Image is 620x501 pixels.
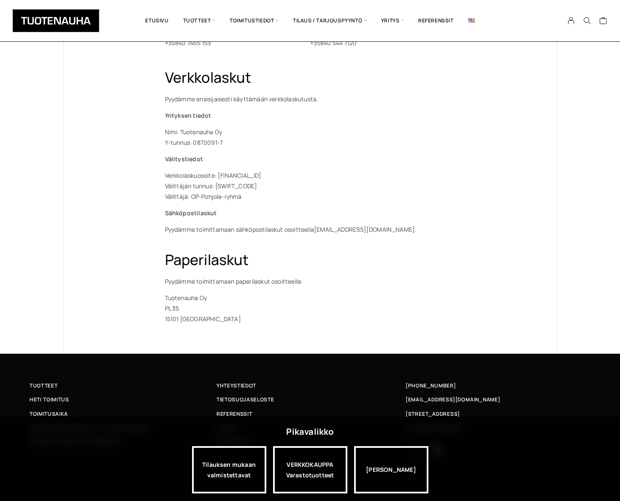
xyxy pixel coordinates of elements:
[273,446,347,493] div: VERKKOKAUPPA Varastotuotteet
[354,446,428,493] div: [PERSON_NAME]
[222,6,286,35] span: Toimitustiedot
[217,395,274,404] span: Tietosuojaseloste
[374,6,411,35] span: Yritys
[165,94,455,104] p: Pyydämme ensisijaisesti käyttämään verkkolaskutusta.
[217,381,256,390] span: Yhteystiedot
[217,395,403,404] a: Tietosuojaseloste
[563,17,579,24] a: My Account
[468,18,475,23] img: English
[192,446,266,493] a: Tilauksen mukaan valmistettavat
[30,409,217,418] a: Toimitusaika
[165,170,455,202] p: Verkkolaskuosoite: [FINANCIAL_ID] Välittäjän tunnus: [SWIFT_CODE] Välittäjä: OP-Pohjola-ryhmä
[217,381,403,390] a: Yhteystiedot
[165,224,455,235] p: Pyydämme toimittamaan sähköpostilaskut osoitteella [EMAIL_ADDRESS][DOMAIN_NAME] .
[165,127,455,148] p: Nimi: Tuotenauha Oy Y-tunnus: 0870091-7
[599,16,607,27] a: Cart
[165,209,217,217] b: Sähköpostilaskut
[176,6,222,35] span: Tuotteet
[310,39,324,47] span: +358
[165,155,203,163] span: Välitystiedot
[30,409,68,418] span: Toimitusaika
[30,395,217,404] a: Heti toimitus
[30,395,69,404] span: Heti toimitus
[406,395,501,404] a: [EMAIL_ADDRESS][DOMAIN_NAME]
[30,381,57,390] span: Tuotteet
[30,381,217,390] a: Tuotteet
[179,39,211,47] span: 40 7465 153
[165,276,455,287] p: Pyydämme toimittamaan paperilaskut osoitteella:
[286,6,374,35] span: Tilaus / Tarjouspyyntö
[13,9,99,32] img: Tuotenauha Oy
[138,6,176,35] a: Etusivu
[286,424,333,439] div: Pikavalikko
[406,381,456,390] a: [PHONE_NUMBER]
[324,39,357,47] span: 40 544 7120
[217,409,252,418] span: Referenssit
[406,409,460,418] span: [STREET_ADDRESS]
[411,6,461,35] a: Referenssit
[165,292,455,324] p: Tuotenauha Oy PL 35 15101 [GEOGRAPHIC_DATA]
[579,17,595,24] button: Search
[165,252,455,268] h2: Paperilaskut
[165,39,179,47] span: +358
[165,111,211,119] span: Yrityksen tiedot
[217,409,403,418] a: Referenssit
[165,69,455,85] h2: Verkkolaskut
[273,446,347,493] a: VERKKOKAUPPAVarastotuotteet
